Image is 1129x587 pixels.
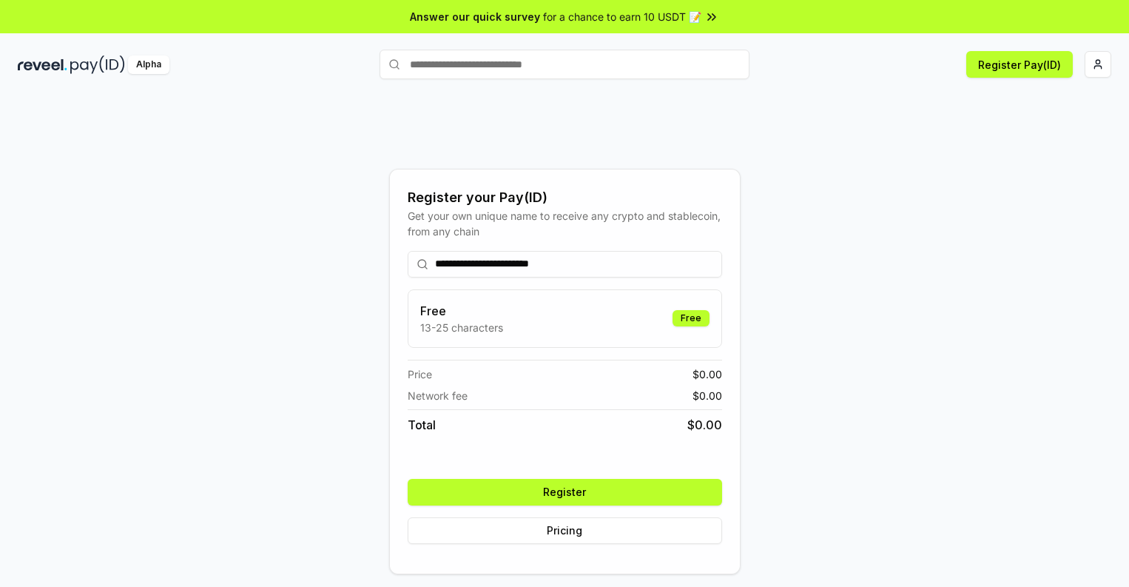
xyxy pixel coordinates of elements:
[128,56,169,74] div: Alpha
[408,366,432,382] span: Price
[673,310,710,326] div: Free
[408,388,468,403] span: Network fee
[408,416,436,434] span: Total
[692,366,722,382] span: $ 0.00
[408,479,722,506] button: Register
[687,416,722,434] span: $ 0.00
[70,56,125,74] img: pay_id
[543,9,701,24] span: for a chance to earn 10 USDT 📝
[408,187,722,208] div: Register your Pay(ID)
[420,320,503,335] p: 13-25 characters
[408,208,722,239] div: Get your own unique name to receive any crypto and stablecoin, from any chain
[420,302,503,320] h3: Free
[410,9,540,24] span: Answer our quick survey
[18,56,67,74] img: reveel_dark
[408,517,722,544] button: Pricing
[966,51,1073,78] button: Register Pay(ID)
[692,388,722,403] span: $ 0.00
